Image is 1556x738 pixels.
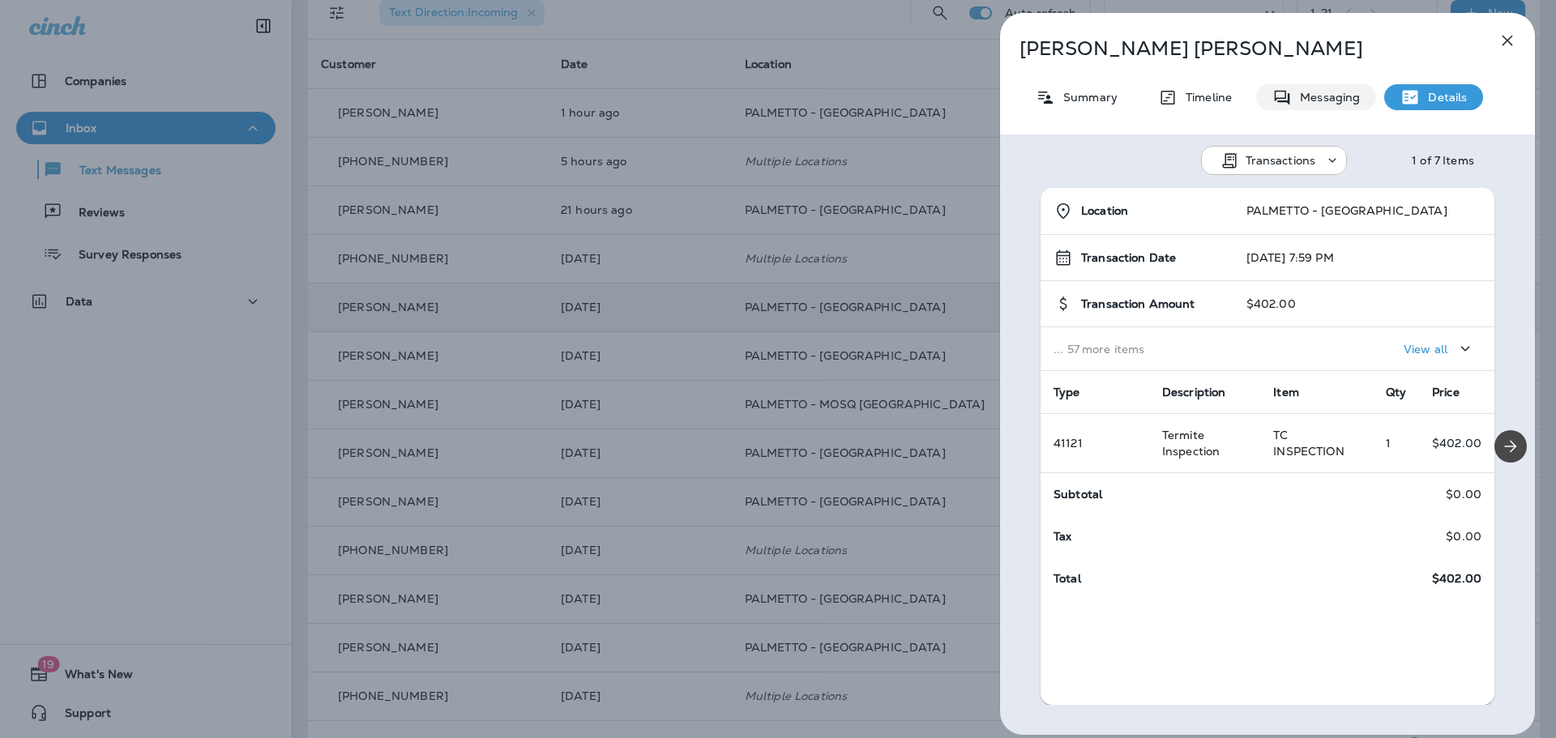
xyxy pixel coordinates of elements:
span: Transaction Amount [1081,297,1195,311]
span: Tax [1054,529,1071,544]
td: [DATE] 7:59 PM [1233,235,1494,281]
td: PALMETTO - [GEOGRAPHIC_DATA] [1233,188,1494,235]
span: Price [1432,385,1460,399]
p: Details [1420,91,1467,104]
span: Description [1162,385,1226,399]
span: $402.00 [1432,572,1481,586]
span: Item [1273,385,1299,399]
span: 41121 [1054,436,1083,450]
span: Location [1081,204,1128,218]
p: Messaging [1292,91,1360,104]
p: Timeline [1178,91,1232,104]
p: Summary [1055,91,1118,104]
button: Next [1494,430,1527,463]
span: TC INSPECTION [1273,428,1344,459]
p: Transactions [1246,154,1316,167]
span: Qty [1386,385,1406,399]
p: $0.00 [1446,488,1481,501]
button: View all [1397,334,1481,364]
p: View all [1404,343,1447,356]
span: 1 [1386,436,1391,450]
td: $402.00 [1233,281,1494,327]
div: 1 of 7 Items [1412,154,1474,167]
span: Total [1054,571,1081,586]
span: Type [1054,385,1080,399]
span: Subtotal [1054,487,1102,501]
p: $0.00 [1446,530,1481,543]
span: Transaction Date [1081,251,1176,265]
p: [PERSON_NAME] [PERSON_NAME] [1020,37,1462,60]
p: $402.00 [1432,437,1481,450]
span: Termite Inspection [1162,428,1220,459]
p: ... 57 more items [1054,343,1220,356]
